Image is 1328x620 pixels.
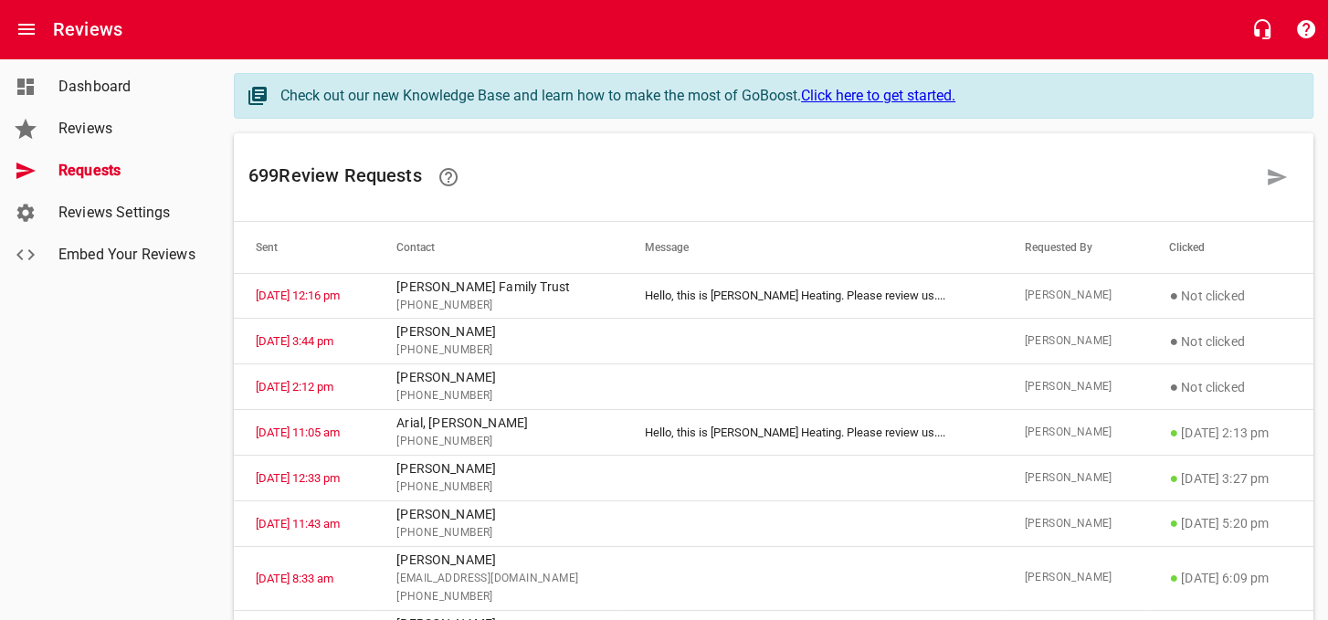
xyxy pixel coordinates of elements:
[256,572,333,585] a: [DATE] 8:33 am
[1169,332,1178,350] span: ●
[396,505,601,524] p: [PERSON_NAME]
[623,410,1002,456] td: Hello, this is [PERSON_NAME] Heating. Please review us. ...
[1147,222,1313,273] th: Clicked
[1169,378,1178,395] span: ●
[396,342,601,360] span: [PHONE_NUMBER]
[1169,422,1291,444] p: [DATE] 2:13 pm
[396,278,601,297] p: [PERSON_NAME] Family Trust
[1024,287,1125,305] span: [PERSON_NAME]
[396,433,601,451] span: [PHONE_NUMBER]
[396,322,601,342] p: [PERSON_NAME]
[256,380,333,394] a: [DATE] 2:12 pm
[1024,378,1125,396] span: [PERSON_NAME]
[1024,569,1125,587] span: [PERSON_NAME]
[1169,468,1291,489] p: [DATE] 3:27 pm
[58,202,197,224] span: Reviews Settings
[801,87,955,104] a: Click here to get started.
[623,273,1002,319] td: Hello, this is [PERSON_NAME] Heating. Please review us. ...
[427,155,470,199] a: Learn how requesting reviews can improve your online presence
[1255,155,1299,199] a: Request a review
[396,414,601,433] p: Arial, [PERSON_NAME]
[58,244,197,266] span: Embed Your Reviews
[396,297,601,315] span: [PHONE_NUMBER]
[1024,469,1125,488] span: [PERSON_NAME]
[396,387,601,405] span: [PHONE_NUMBER]
[58,118,197,140] span: Reviews
[1284,7,1328,51] button: Support Portal
[58,76,197,98] span: Dashboard
[396,524,601,542] span: [PHONE_NUMBER]
[53,15,122,44] h6: Reviews
[396,459,601,478] p: [PERSON_NAME]
[58,160,197,182] span: Requests
[396,478,601,497] span: [PHONE_NUMBER]
[374,222,623,273] th: Contact
[248,155,1255,199] h6: 699 Review Request s
[5,7,48,51] button: Open drawer
[396,551,601,570] p: [PERSON_NAME]
[1169,285,1291,307] p: Not clicked
[1024,424,1125,442] span: [PERSON_NAME]
[256,517,340,531] a: [DATE] 11:43 am
[1169,514,1178,531] span: ●
[1024,332,1125,351] span: [PERSON_NAME]
[256,334,333,348] a: [DATE] 3:44 pm
[280,85,1294,107] div: Check out our new Knowledge Base and learn how to make the most of GoBoost.
[1169,567,1291,589] p: [DATE] 6:09 pm
[1002,222,1147,273] th: Requested By
[1169,424,1178,441] span: ●
[234,222,374,273] th: Sent
[1240,7,1284,51] button: Live Chat
[1169,331,1291,352] p: Not clicked
[396,368,601,387] p: [PERSON_NAME]
[256,426,340,439] a: [DATE] 11:05 am
[396,570,601,588] span: [EMAIL_ADDRESS][DOMAIN_NAME]
[1169,569,1178,586] span: ●
[1169,376,1291,398] p: Not clicked
[1024,515,1125,533] span: [PERSON_NAME]
[623,222,1002,273] th: Message
[256,471,340,485] a: [DATE] 12:33 pm
[256,289,340,302] a: [DATE] 12:16 pm
[1169,287,1178,304] span: ●
[1169,512,1291,534] p: [DATE] 5:20 pm
[1169,469,1178,487] span: ●
[396,588,601,606] span: [PHONE_NUMBER]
